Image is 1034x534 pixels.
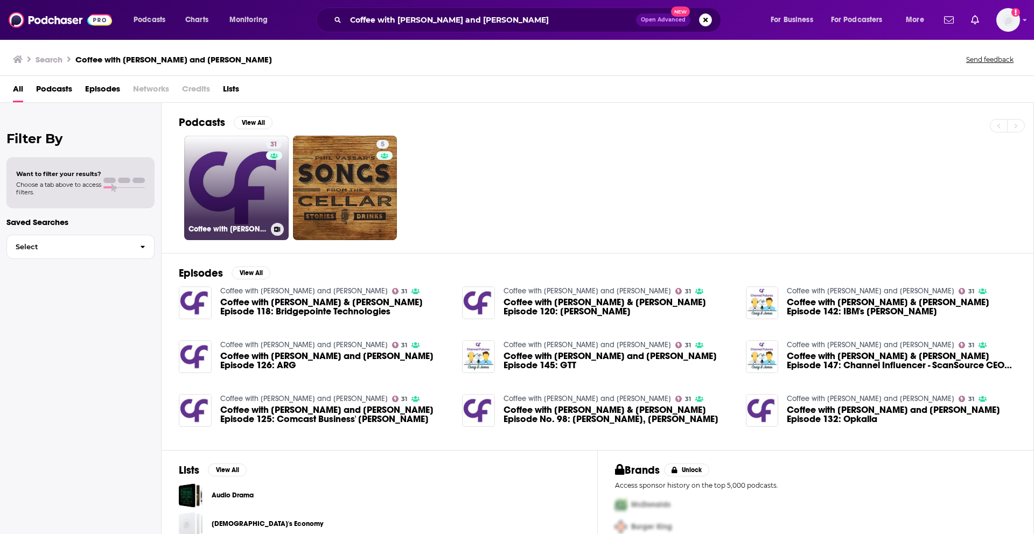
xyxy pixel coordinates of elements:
a: Coffee with Craig & James Episode 142: IBM's Kate Woolley [787,298,1016,316]
span: For Podcasters [831,12,883,27]
h2: Episodes [179,266,223,280]
span: Coffee with [PERSON_NAME] & [PERSON_NAME] Episode 147: Channel Influencer - ScanSource CEO [PERSO... [787,352,1016,370]
a: [DEMOGRAPHIC_DATA]'s Economy [212,518,323,530]
p: Access sponsor history on the top 5,000 podcasts. [615,481,1016,489]
a: Show notifications dropdown [967,11,983,29]
span: Coffee with [PERSON_NAME] and [PERSON_NAME] Episode 125: Comcast Business' [PERSON_NAME] [220,405,450,424]
img: Coffee with Craig & James Episode 142: IBM's Kate Woolley [746,286,779,319]
img: First Pro Logo [611,494,631,516]
a: 31 [675,342,691,348]
a: EpisodesView All [179,266,270,280]
span: Select [7,243,131,250]
span: Coffee with [PERSON_NAME] and [PERSON_NAME] Episode 132: Opkalla [787,405,1016,424]
a: Coffee with Craig and James [787,286,954,296]
a: ListsView All [179,463,247,477]
button: Unlock [664,463,710,476]
a: 31 [392,396,408,402]
a: Coffee with Craig & James Episode 118: Bridgepointe Technologies [220,298,450,316]
a: Coffee with Craig and James Episode 145: GTT [504,352,733,370]
svg: Add a profile image [1011,8,1020,17]
button: open menu [763,11,827,29]
span: Open Advanced [641,17,686,23]
button: open menu [126,11,179,29]
a: Coffee with Craig & James Episode 120: Ronnell Richards [504,298,733,316]
a: 31 [392,288,408,294]
button: Send feedback [963,55,1017,64]
a: All [13,80,23,102]
a: Coffee with Craig and James [220,394,388,403]
a: 31 [392,342,408,348]
span: Lists [223,80,239,102]
span: Networks [133,80,169,102]
h2: Filter By [6,131,155,146]
span: More [906,12,924,27]
a: 5 [376,140,389,149]
button: Select [6,235,155,259]
a: Coffee with Craig and James Episode 132: Opkalla [787,405,1016,424]
span: Coffee with [PERSON_NAME] & [PERSON_NAME] Episode 118: Bridgepointe Technologies [220,298,450,316]
span: 31 [270,139,277,150]
input: Search podcasts, credits, & more... [346,11,636,29]
span: Monitoring [229,12,268,27]
a: Coffee with Craig and James [504,286,671,296]
img: Coffee with Craig & James Episode 120: Ronnell Richards [462,286,495,319]
img: Coffee with Craig and James Episode 126: ARG [179,340,212,373]
span: 31 [685,343,691,348]
span: 31 [685,289,691,294]
a: 31 [959,396,974,402]
img: User Profile [996,8,1020,32]
a: Coffee with Craig and James [504,340,671,349]
a: Audio Drama [179,483,203,508]
img: Coffee with Craig and James Episode 132: Opkalla [746,394,779,427]
span: 31 [968,289,974,294]
span: 31 [968,343,974,348]
img: Coffee with Craig and James Episode 125: Comcast Business' Craig Schlagbaum [179,394,212,427]
a: 31 [675,288,691,294]
span: Podcasts [134,12,165,27]
span: Coffee with [PERSON_NAME] & [PERSON_NAME] Episode 142: IBM's [PERSON_NAME] [787,298,1016,316]
span: Logged in as amandalamPR [996,8,1020,32]
h2: Podcasts [179,116,225,129]
a: Coffee with Craig & James Episode 118: Bridgepointe Technologies [179,286,212,319]
span: Coffee with [PERSON_NAME] & [PERSON_NAME] Episode No. 98: [PERSON_NAME], [PERSON_NAME] [504,405,733,424]
a: Coffee with Craig & James Episode No. 98: SADA, Vince Menzione [504,405,733,424]
button: open menu [898,11,938,29]
a: Show notifications dropdown [940,11,958,29]
a: 5 [293,136,397,240]
img: Coffee with Craig and James Episode 145: GTT [462,340,495,373]
a: Podchaser - Follow, Share and Rate Podcasts [9,10,112,30]
a: Podcasts [36,80,72,102]
h3: Coffee with [PERSON_NAME] and [PERSON_NAME] [188,224,267,234]
span: 31 [401,397,407,402]
a: Audio Drama [212,489,254,501]
button: Show profile menu [996,8,1020,32]
h2: Brands [615,463,660,477]
button: open menu [222,11,282,29]
a: 31Coffee with [PERSON_NAME] and [PERSON_NAME] [184,136,289,240]
a: Coffee with Craig and James [787,340,954,349]
span: New [671,6,690,17]
a: 31 [959,288,974,294]
span: Coffee with [PERSON_NAME] and [PERSON_NAME] Episode 126: ARG [220,352,450,370]
span: 31 [401,343,407,348]
a: Coffee with Craig & James Episode 147: Channel Influencer - ScanSource CEO Mike Baur [787,352,1016,370]
span: 31 [685,397,691,402]
a: Coffee with Craig and James [220,340,388,349]
span: Burger King [631,522,672,531]
span: Coffee with [PERSON_NAME] and [PERSON_NAME] Episode 145: GTT [504,352,733,370]
img: Coffee with Craig & James Episode 147: Channel Influencer - ScanSource CEO Mike Baur [746,340,779,373]
div: Search podcasts, credits, & more... [326,8,731,32]
img: Coffee with Craig & James Episode No. 98: SADA, Vince Menzione [462,394,495,427]
span: Want to filter your results? [16,170,101,178]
